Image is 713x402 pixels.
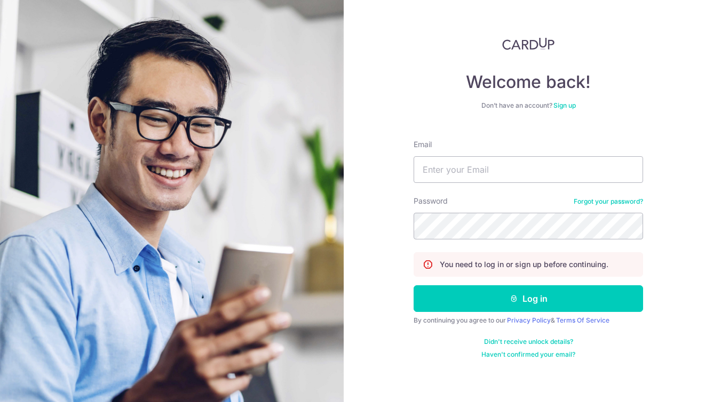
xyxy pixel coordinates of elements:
[440,259,608,270] p: You need to log in or sign up before continuing.
[414,101,643,110] div: Don’t have an account?
[414,71,643,93] h4: Welcome back!
[481,350,575,359] a: Haven't confirmed your email?
[507,316,551,324] a: Privacy Policy
[414,196,448,206] label: Password
[574,197,643,206] a: Forgot your password?
[553,101,576,109] a: Sign up
[414,316,643,325] div: By continuing you agree to our &
[502,37,554,50] img: CardUp Logo
[484,337,573,346] a: Didn't receive unlock details?
[556,316,609,324] a: Terms Of Service
[414,285,643,312] button: Log in
[414,156,643,183] input: Enter your Email
[414,139,432,150] label: Email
